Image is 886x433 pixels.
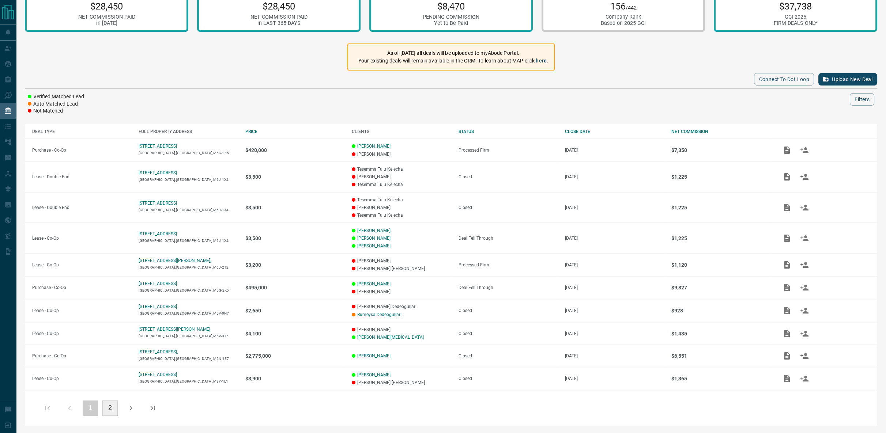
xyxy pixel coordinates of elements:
div: in LAST 365 DAYS [250,20,308,26]
p: [STREET_ADDRESS], [139,349,178,354]
p: [PERSON_NAME] [PERSON_NAME] [352,266,451,271]
div: CLIENTS [352,129,451,134]
a: [STREET_ADDRESS] [139,201,177,206]
div: CLOSE DATE [565,129,664,134]
p: Lease - Co-Op [32,376,131,381]
p: [DATE] [565,148,664,153]
a: [STREET_ADDRESS] [139,281,177,286]
p: [PERSON_NAME] [352,289,451,294]
p: $37,738 [774,1,818,12]
span: /442 [626,5,637,11]
p: $1,225 [671,174,770,180]
p: Purchase - Co-Op [32,353,131,358]
p: $3,500 [245,205,344,210]
p: $3,500 [245,174,344,180]
p: [DATE] [565,174,664,179]
div: PENDING COMMISSION [423,14,479,20]
p: $1,435 [671,331,770,337]
p: Lease - Double End [32,174,131,179]
p: [STREET_ADDRESS] [139,170,177,175]
p: $495,000 [245,285,344,290]
div: Company Rank [601,14,646,20]
p: [GEOGRAPHIC_DATA],[GEOGRAPHIC_DATA],M2N-1E7 [139,357,238,361]
a: [PERSON_NAME][MEDICAL_DATA] [357,335,424,340]
a: [STREET_ADDRESS] [139,372,177,377]
p: Purchase - Co-Op [32,148,131,153]
span: Match Clients [796,205,813,210]
p: Tesemma Tulu Kelecha [352,213,451,218]
div: DEAL TYPE [32,129,131,134]
button: Filters [850,93,874,106]
p: [PERSON_NAME] [PERSON_NAME] [352,380,451,385]
p: [PERSON_NAME] [352,258,451,263]
span: Add / View Documents [778,235,796,240]
li: Auto Matched Lead [28,100,84,108]
span: Add / View Documents [778,308,796,313]
div: NET COMMISSION PAID [78,14,135,20]
span: Add / View Documents [778,205,796,210]
p: [GEOGRAPHIC_DATA],[GEOGRAPHIC_DATA],M6J-1X4 [139,239,238,243]
div: Processed Firm [459,148,558,153]
p: Lease - Co-Op [32,262,131,267]
p: $1,225 [671,235,770,241]
div: GCI 2025 [774,14,818,20]
p: As of [DATE] all deals will be uploaded to myAbode Portal. [358,49,548,57]
p: [STREET_ADDRESS][PERSON_NAME] [139,327,210,332]
div: Deal Fell Through [459,236,558,241]
a: [PERSON_NAME] [357,281,391,286]
div: Closed [459,174,558,179]
p: [GEOGRAPHIC_DATA],[GEOGRAPHIC_DATA],M6J-1X4 [139,208,238,212]
p: [GEOGRAPHIC_DATA],[GEOGRAPHIC_DATA],M6J-1X4 [139,178,238,182]
a: [PERSON_NAME] [357,228,391,233]
a: here [536,58,547,64]
span: Match Clients [796,262,813,267]
p: $2,650 [245,308,344,314]
p: [DATE] [565,262,664,267]
a: Rumeysa Dedeogullari [357,312,401,317]
p: $420,000 [245,147,344,153]
p: $4,100 [245,331,344,337]
span: Add / View Documents [778,262,796,267]
p: [PERSON_NAME] Dedeogullari [352,304,451,309]
span: Match Clients [796,285,813,290]
p: [DATE] [565,236,664,241]
span: Match Clients [796,235,813,240]
p: $1,365 [671,376,770,381]
a: [STREET_ADDRESS] [139,231,177,236]
p: [PERSON_NAME] [352,152,451,157]
button: 2 [102,400,118,416]
p: $1,120 [671,262,770,268]
div: NET COMMISSION PAID [250,14,308,20]
span: Add / View Documents [778,331,796,336]
div: FIRM DEALS ONLY [774,20,818,26]
a: [STREET_ADDRESS] [139,144,177,149]
p: [DATE] [565,285,664,290]
p: $3,200 [245,262,344,268]
p: [DATE] [565,353,664,358]
p: [DATE] [565,205,664,210]
span: Match Clients [796,308,813,313]
p: $2,775,000 [245,353,344,359]
span: Add / View Documents [778,285,796,290]
li: Verified Matched Lead [28,93,84,100]
p: Your existing deals will remain available in the CRM. To learn about MAP click . [358,57,548,65]
li: Not Matched [28,107,84,115]
div: Closed [459,376,558,381]
p: [DATE] [565,308,664,313]
div: Closed [459,308,558,313]
button: Connect to Dot Loop [754,73,814,86]
div: Closed [459,205,558,210]
div: in [DATE] [78,20,135,26]
p: $7,350 [671,147,770,153]
p: $6,551 [671,353,770,359]
p: $1,225 [671,205,770,210]
p: Lease - Co-Op [32,236,131,241]
a: [PERSON_NAME] [357,144,391,149]
button: 1 [83,400,98,416]
p: [GEOGRAPHIC_DATA],[GEOGRAPHIC_DATA],M6J-2T2 [139,265,238,269]
button: Upload New Deal [818,73,877,86]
